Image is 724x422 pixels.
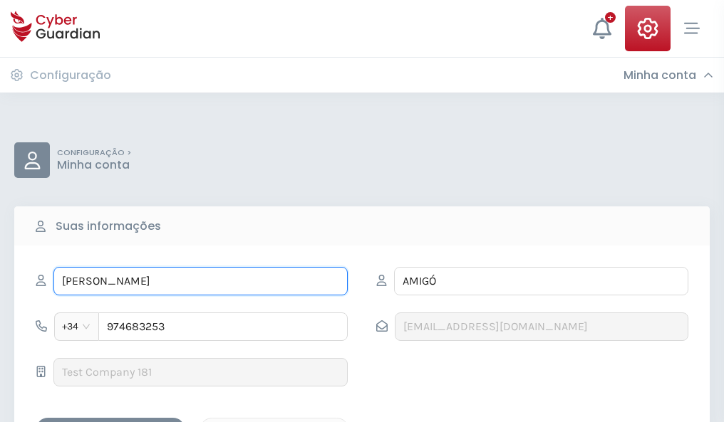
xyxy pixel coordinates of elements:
[56,218,161,235] b: Suas informações
[624,68,696,83] h3: Minha conta
[57,158,131,172] p: Minha conta
[624,68,713,83] div: Minha conta
[98,312,348,341] input: 612345678
[605,12,616,23] div: +
[57,148,131,158] p: CONFIGURAÇÃO >
[62,316,91,337] span: +34
[30,68,111,83] h3: Configuração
